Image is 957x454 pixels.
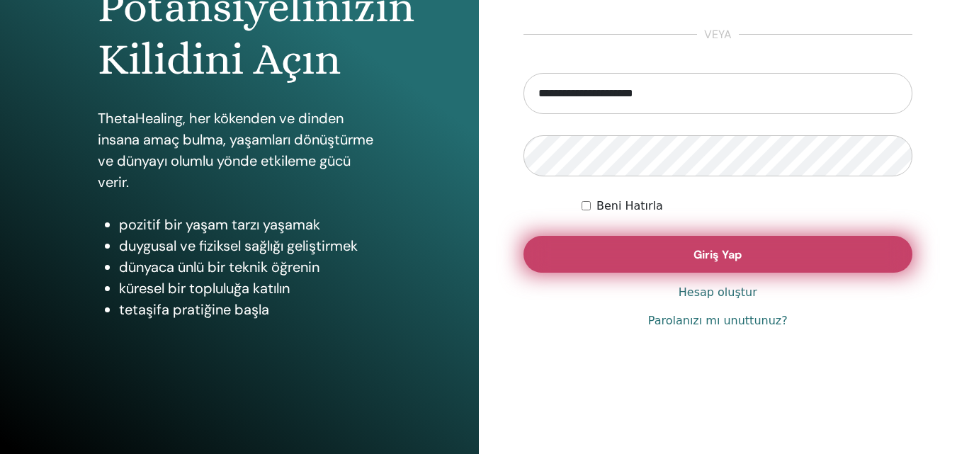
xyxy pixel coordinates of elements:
[98,108,381,193] p: ThetaHealing, her kökenden ve dinden insana amaç bulma, yaşamları dönüştürme ve dünyayı olumlu yö...
[119,214,381,235] li: pozitif bir yaşam tarzı yaşamak
[693,247,742,262] span: Giriş Yap
[119,256,381,278] li: dünyaca ünlü bir teknik öğrenin
[119,299,381,320] li: tetaşifa pratiğine başla
[679,284,757,301] a: Hesap oluştur
[697,26,739,43] span: veya
[119,278,381,299] li: küresel bir topluluğa katılın
[648,312,788,329] a: Parolanızı mı unuttunuz?
[119,235,381,256] li: duygusal ve fiziksel sağlığı geliştirmek
[523,236,913,273] button: Giriş Yap
[596,198,663,215] label: Beni Hatırla
[582,198,912,215] div: Keep me authenticated indefinitely or until I manually logout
